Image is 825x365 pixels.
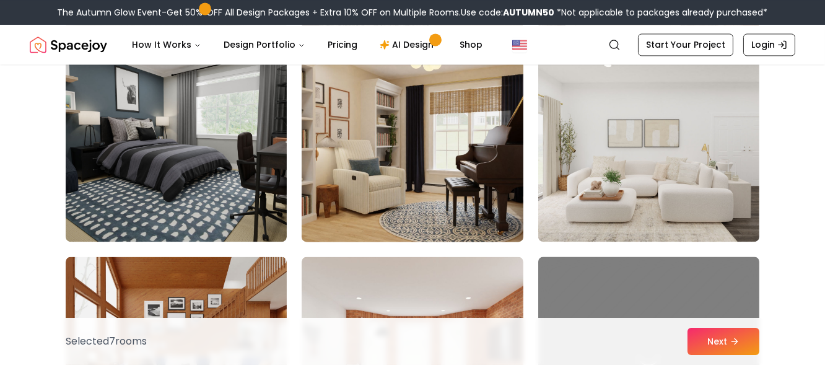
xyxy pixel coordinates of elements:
[318,32,367,57] a: Pricing
[450,32,492,57] a: Shop
[30,32,107,57] img: Spacejoy Logo
[214,32,315,57] button: Design Portfolio
[743,33,795,56] a: Login
[122,32,492,57] nav: Main
[538,43,759,242] img: Room room-69
[512,37,527,52] img: United States
[66,334,147,349] p: Selected 7 room s
[504,6,555,19] b: AUTUMN50
[66,43,287,242] img: Room room-67
[296,38,528,247] img: Room room-68
[30,25,795,64] nav: Global
[30,32,107,57] a: Spacejoy
[461,6,555,19] span: Use code:
[58,6,768,19] div: The Autumn Glow Event-Get 50% OFF All Design Packages + Extra 10% OFF on Multiple Rooms.
[370,32,447,57] a: AI Design
[638,33,733,56] a: Start Your Project
[555,6,768,19] span: *Not applicable to packages already purchased*
[122,32,211,57] button: How It Works
[687,328,759,355] button: Next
